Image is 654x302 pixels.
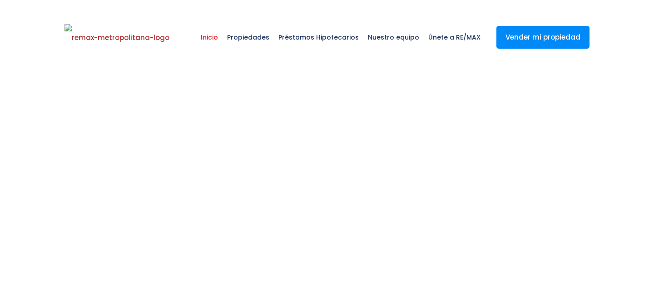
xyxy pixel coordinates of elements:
[363,24,424,51] span: Nuestro equipo
[424,15,485,60] a: Únete a RE/MAX
[363,15,424,60] a: Nuestro equipo
[223,15,274,60] a: Propiedades
[64,24,169,51] img: remax-metropolitana-logo
[274,24,363,51] span: Préstamos Hipotecarios
[196,24,223,51] span: Inicio
[496,26,590,49] a: Vender mi propiedad
[223,24,274,51] span: Propiedades
[64,15,169,60] a: RE/MAX Metropolitana
[424,24,485,51] span: Únete a RE/MAX
[196,15,223,60] a: Inicio
[274,15,363,60] a: Préstamos Hipotecarios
